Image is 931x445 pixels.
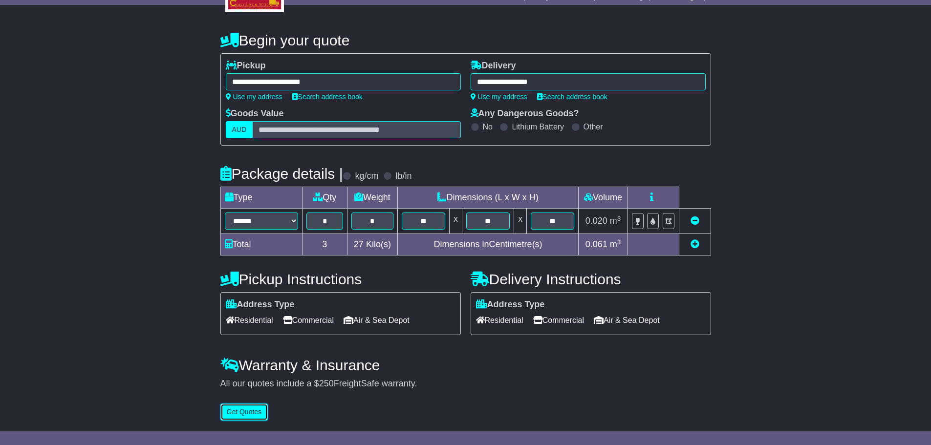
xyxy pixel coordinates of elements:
h4: Package details | [220,166,343,182]
span: m [610,239,621,249]
td: Volume [579,187,628,209]
span: Residential [476,313,523,328]
label: No [483,122,493,131]
sup: 3 [617,215,621,222]
label: kg/cm [355,171,378,182]
span: 250 [319,379,334,388]
a: Search address book [292,93,363,101]
h4: Warranty & Insurance [220,357,711,373]
a: Search address book [537,93,607,101]
label: Goods Value [226,108,284,119]
label: lb/in [395,171,411,182]
label: Address Type [226,299,295,310]
h4: Pickup Instructions [220,271,461,287]
label: Delivery [471,61,516,71]
label: Any Dangerous Goods? [471,108,579,119]
span: m [610,216,621,226]
a: Add new item [691,239,699,249]
td: Dimensions in Centimetre(s) [397,234,579,255]
h4: Delivery Instructions [471,271,711,287]
td: Type [220,187,302,209]
span: Commercial [283,313,334,328]
td: Total [220,234,302,255]
span: Air & Sea Depot [594,313,660,328]
span: Air & Sea Depot [344,313,410,328]
td: 3 [302,234,347,255]
td: x [514,209,527,234]
a: Use my address [226,93,282,101]
span: 0.020 [585,216,607,226]
td: Weight [347,187,398,209]
a: Use my address [471,93,527,101]
span: 27 [354,239,364,249]
td: Dimensions (L x W x H) [397,187,579,209]
td: Qty [302,187,347,209]
div: All our quotes include a $ FreightSafe warranty. [220,379,711,389]
td: Kilo(s) [347,234,398,255]
label: Pickup [226,61,266,71]
span: Commercial [533,313,584,328]
button: Get Quotes [220,403,268,421]
sup: 3 [617,238,621,246]
td: x [449,209,462,234]
h4: Begin your quote [220,32,711,48]
label: AUD [226,121,253,138]
a: Remove this item [691,216,699,226]
label: Address Type [476,299,545,310]
label: Other [584,122,603,131]
span: Residential [226,313,273,328]
span: 0.061 [585,239,607,249]
label: Lithium Battery [512,122,564,131]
